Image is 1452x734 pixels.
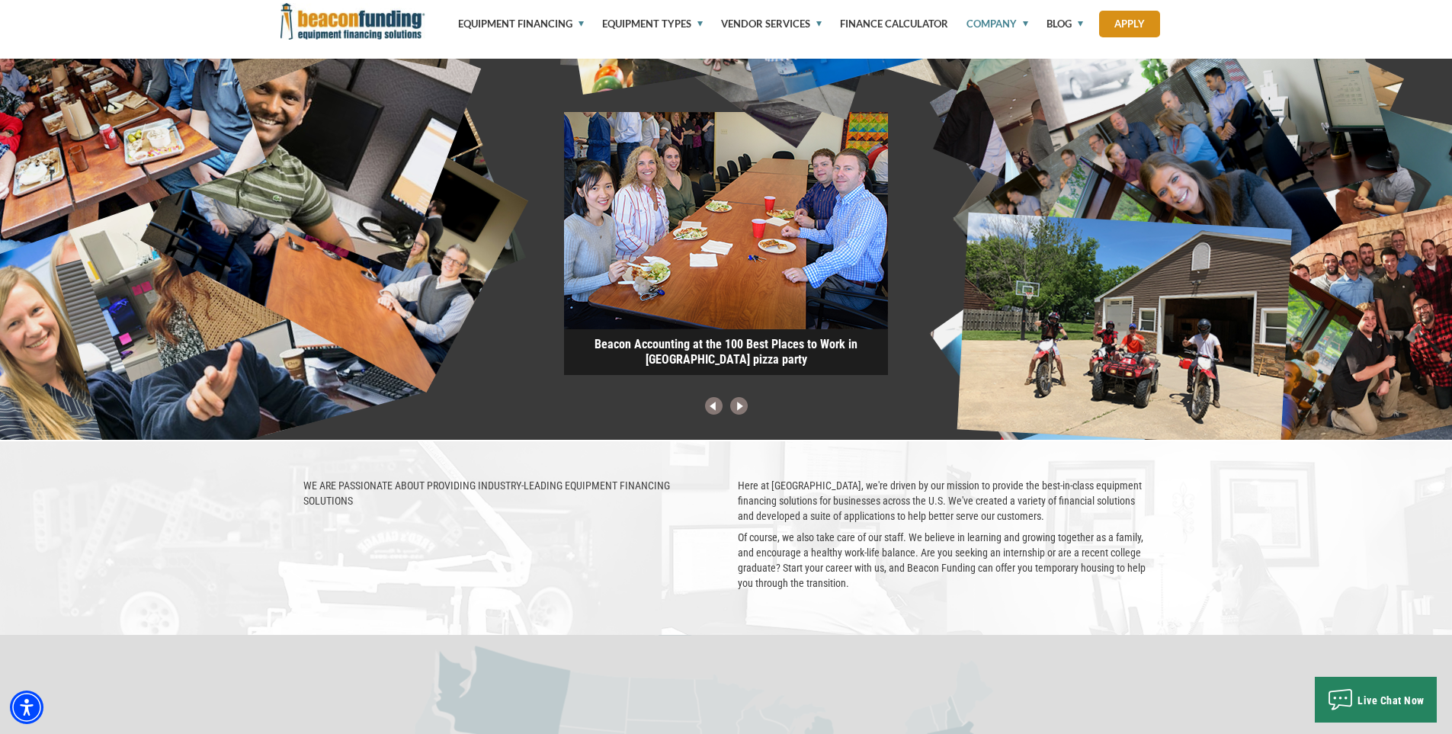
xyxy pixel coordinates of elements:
[738,530,1149,591] p: Of course, we also take care of our staff. We believe in learning and growing together as a famil...
[1099,11,1160,37] a: Apply
[701,397,726,417] img: Left Navigator
[10,691,43,724] div: Accessibility Menu
[1357,694,1425,707] span: Live Chat Now
[738,478,1149,524] p: Here at [GEOGRAPHIC_DATA], we're driven by our mission to provide the best-in-class equipment fin...
[1315,677,1437,723] button: Live Chat Now
[280,14,425,26] a: Beacon Funding Corporation
[564,329,888,375] h2: Beacon Accounting at the 100 Best Places to Work in [GEOGRAPHIC_DATA] pizza party
[303,478,715,508] p: WE ARE PASSIONATE ABOUT PROVIDING INDUSTRY-LEADING EQUIPMENT FINANCING SOLUTIONS
[564,112,888,329] img: Best Places to Work Pizza Party
[726,397,752,417] img: Right Navigator
[280,3,425,40] img: Beacon Funding Corporation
